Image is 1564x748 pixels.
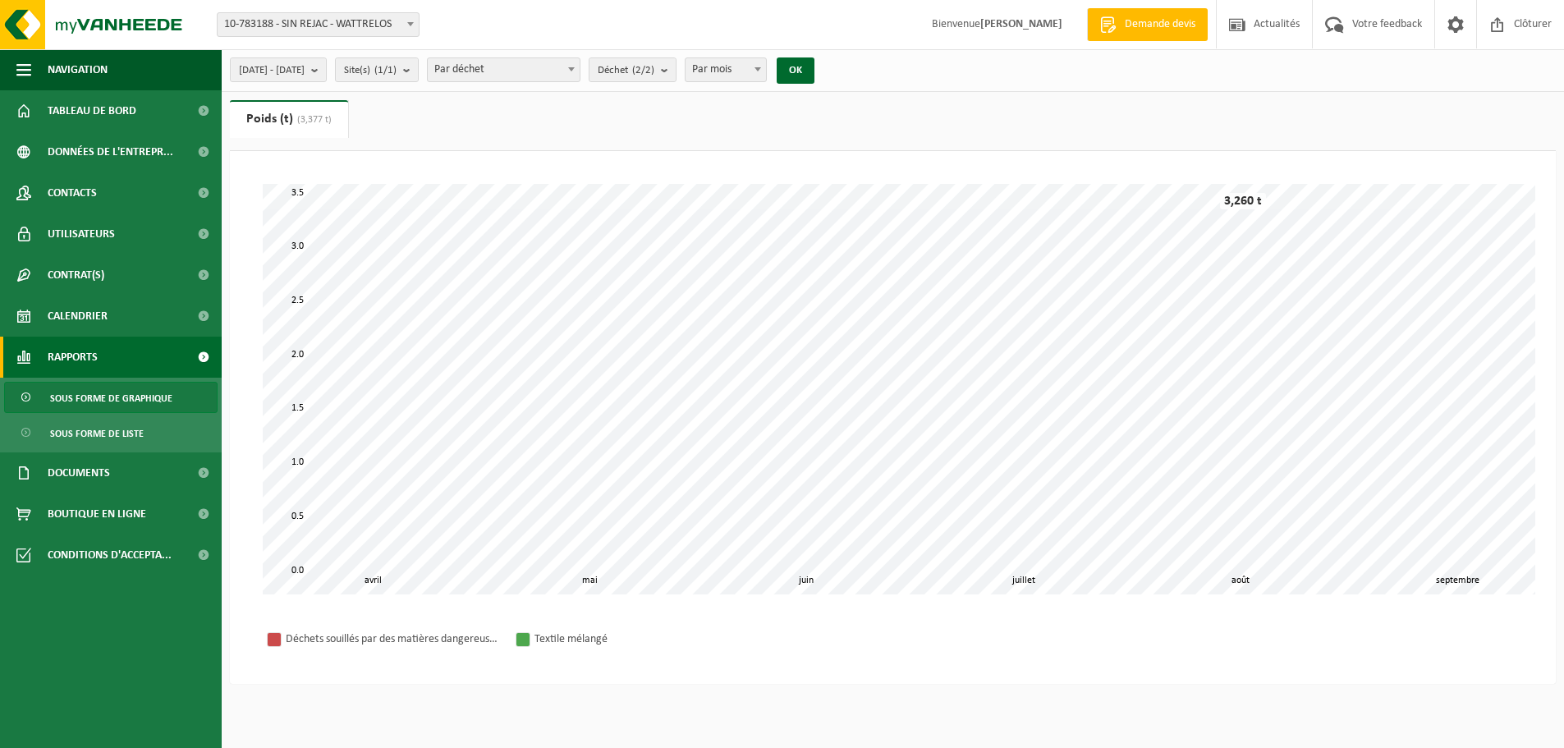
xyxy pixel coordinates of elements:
span: Par déchet [428,58,580,81]
span: Navigation [48,49,108,90]
span: Contrat(s) [48,255,104,296]
div: Déchets souillés par des matières dangereuses pour l'environnement [286,629,499,649]
span: Documents [48,452,110,493]
count: (2/2) [632,65,654,76]
span: Boutique en ligne [48,493,146,535]
span: Rapports [48,337,98,378]
span: Tableau de bord [48,90,136,131]
span: Calendrier [48,296,108,337]
strong: [PERSON_NAME] [980,18,1062,30]
span: Sous forme de liste [50,418,144,449]
span: Conditions d'accepta... [48,535,172,576]
div: Textile mélangé [534,629,748,649]
button: OK [777,57,814,84]
span: Demande devis [1121,16,1199,33]
span: 10-783188 - SIN REJAC - WATTRELOS [218,13,419,36]
span: Contacts [48,172,97,213]
span: Données de l'entrepr... [48,131,173,172]
button: Déchet(2/2) [589,57,677,82]
span: Utilisateurs [48,213,115,255]
div: 0,117 t [786,532,832,548]
button: [DATE] - [DATE] [230,57,327,82]
span: Par mois [686,58,766,81]
span: Site(s) [344,58,397,83]
span: Sous forme de graphique [50,383,172,414]
a: Demande devis [1087,8,1208,41]
a: Sous forme de graphique [4,382,218,413]
button: Site(s)(1/1) [335,57,419,82]
count: (1/1) [374,65,397,76]
span: Par mois [685,57,767,82]
span: Déchet [598,58,654,83]
span: [DATE] - [DATE] [239,58,305,83]
span: (3,377 t) [293,115,332,125]
a: Sous forme de liste [4,417,218,448]
span: 10-783188 - SIN REJAC - WATTRELOS [217,12,420,37]
span: Par déchet [427,57,580,82]
a: Poids (t) [230,100,348,138]
div: 3,260 t [1220,193,1266,209]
